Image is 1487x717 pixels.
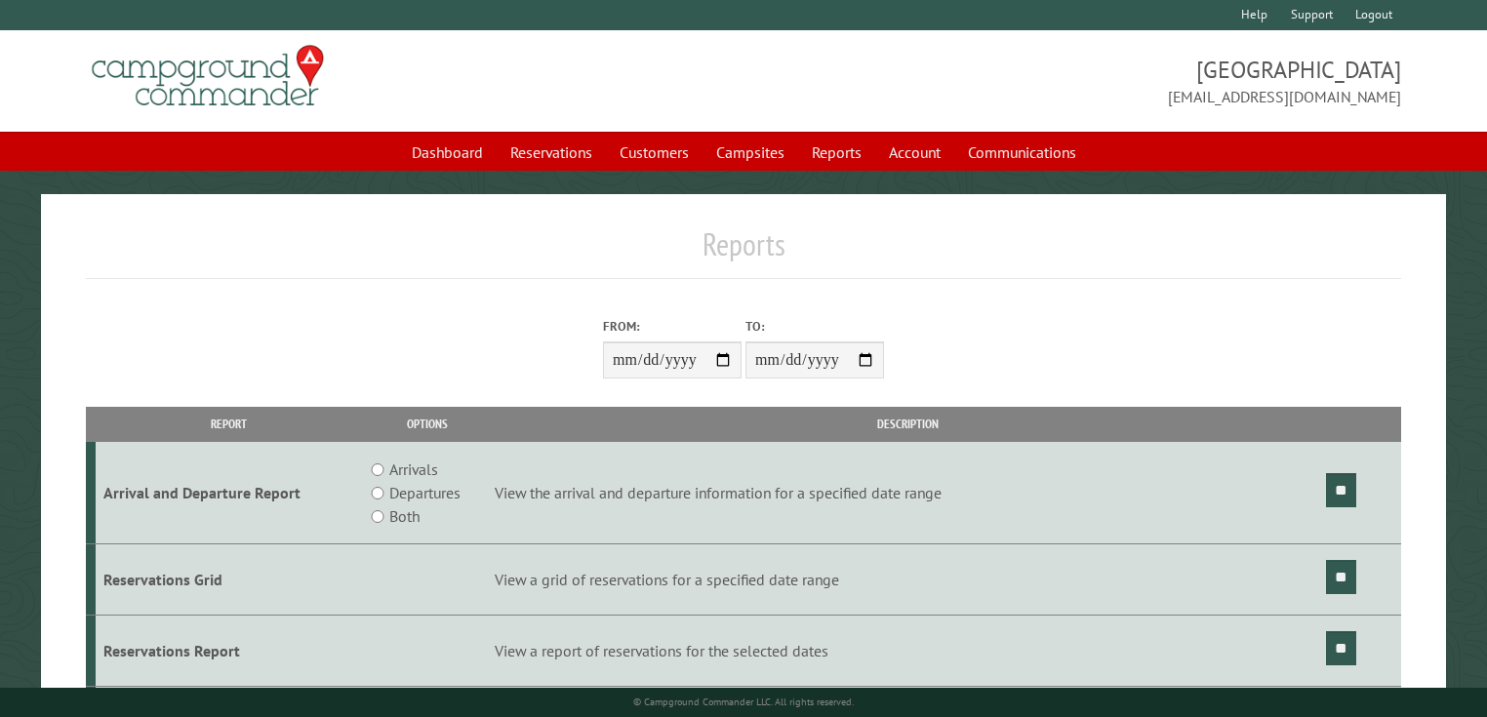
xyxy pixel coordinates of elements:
th: Report [96,407,363,441]
a: Reports [800,134,873,171]
label: Arrivals [389,458,438,481]
th: Options [363,407,493,441]
span: [GEOGRAPHIC_DATA] [EMAIL_ADDRESS][DOMAIN_NAME] [743,54,1401,108]
label: Departures [389,481,461,504]
label: To: [745,317,884,336]
small: © Campground Commander LLC. All rights reserved. [633,696,854,708]
label: From: [603,317,742,336]
h1: Reports [86,225,1402,279]
a: Campsites [704,134,796,171]
td: Reservations Report [96,615,363,686]
td: View a report of reservations for the selected dates [492,615,1323,686]
img: Campground Commander [86,38,330,114]
td: View a grid of reservations for a specified date range [492,544,1323,616]
td: View the arrival and departure information for a specified date range [492,442,1323,544]
a: Communications [956,134,1088,171]
a: Reservations [499,134,604,171]
label: Both [389,504,420,528]
a: Account [877,134,952,171]
td: Reservations Grid [96,544,363,616]
th: Description [492,407,1323,441]
td: Arrival and Departure Report [96,442,363,544]
a: Dashboard [400,134,495,171]
a: Customers [608,134,701,171]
